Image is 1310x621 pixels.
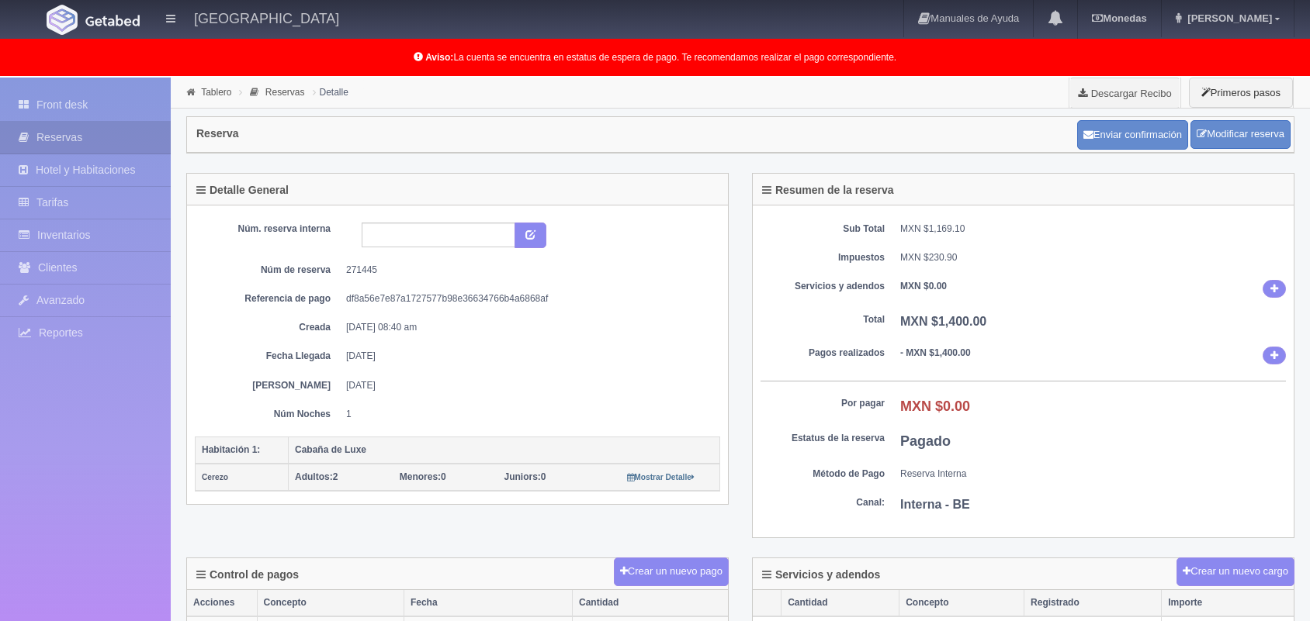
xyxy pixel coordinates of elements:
dd: Reserva Interna [900,467,1286,481]
h4: Detalle General [196,185,289,196]
dt: Referencia de pago [206,292,331,305]
dt: Creada [206,321,331,334]
a: Tablero [201,87,231,98]
th: Concepto [899,590,1024,616]
th: Cantidad [781,590,899,616]
a: Mostrar Detalle [627,471,695,482]
th: Registrado [1024,590,1162,616]
b: Habitación 1: [202,444,260,455]
button: Crear un nuevo cargo [1177,557,1294,586]
a: Modificar reserva [1190,120,1291,149]
b: MXN $1,400.00 [900,315,986,328]
dd: [DATE] 08:40 am [346,321,709,334]
th: Concepto [257,590,404,616]
dt: Pagos realizados [761,347,885,360]
dd: 271445 [346,264,709,277]
dd: [DATE] [346,379,709,392]
small: Mostrar Detalle [627,473,695,481]
span: 0 [400,471,446,482]
a: Reservas [265,87,305,98]
b: Pagado [900,433,951,449]
strong: Menores: [400,471,441,482]
h4: Control de pagos [196,569,299,581]
dd: 1 [346,408,709,421]
th: Importe [1162,590,1294,616]
strong: Adultos: [295,471,333,482]
button: Crear un nuevo pago [614,557,729,586]
button: Primeros pasos [1189,78,1293,108]
dt: Fecha Llegada [206,350,331,363]
dt: [PERSON_NAME] [206,379,331,392]
dt: Servicios y adendos [761,280,885,293]
dt: Núm. reserva interna [206,223,331,236]
b: MXN $0.00 [900,398,970,414]
a: Descargar Recibo [1069,78,1180,109]
h4: Resumen de la reserva [762,185,894,196]
th: Cabaña de Luxe [289,436,720,464]
b: Interna - BE [900,498,970,511]
th: Acciones [187,590,257,616]
b: MXN $0.00 [900,281,947,292]
b: - MXN $1,400.00 [900,347,971,358]
dt: Núm Noches [206,408,331,421]
dt: Sub Total [761,223,885,236]
dd: MXN $1,169.10 [900,223,1286,236]
th: Cantidad [572,590,728,616]
span: [PERSON_NAME] [1184,12,1272,24]
b: Aviso: [425,52,453,63]
span: 0 [504,471,546,482]
dt: Método de Pago [761,467,885,481]
small: Cerezo [202,473,228,481]
strong: Juniors: [504,471,541,482]
dt: Total [761,313,885,326]
span: 2 [295,471,338,482]
h4: [GEOGRAPHIC_DATA] [194,8,339,27]
b: Monedas [1092,12,1146,24]
li: Detalle [309,85,352,99]
dd: [DATE] [346,350,709,363]
dt: Por pagar [761,397,885,410]
img: Getabed [47,5,78,35]
dt: Núm de reserva [206,264,331,277]
dd: MXN $230.90 [900,251,1286,264]
h4: Reserva [196,128,239,140]
dd: df8a56e7e87a1727577b98e36634766b4a6868af [346,292,709,305]
dt: Canal: [761,496,885,509]
h4: Servicios y adendos [762,569,880,581]
button: Enviar confirmación [1077,120,1188,150]
img: Getabed [85,15,140,26]
dt: Estatus de la reserva [761,432,885,445]
th: Fecha [404,590,572,616]
dt: Impuestos [761,251,885,264]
